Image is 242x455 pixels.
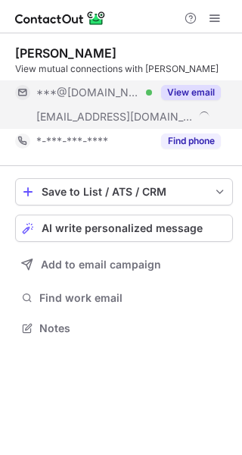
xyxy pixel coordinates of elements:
button: Reveal Button [161,85,221,100]
span: [EMAIL_ADDRESS][DOMAIN_NAME] [36,110,194,124]
button: Find work email [15,287,233,309]
div: View mutual connections with [PERSON_NAME] [15,62,233,76]
button: AI write personalized message [15,215,233,242]
button: Reveal Button [161,133,221,149]
span: Find work email [39,291,227,305]
span: ***@[DOMAIN_NAME] [36,86,141,99]
div: [PERSON_NAME] [15,45,116,61]
span: Notes [39,322,227,335]
button: Add to email campaign [15,251,233,278]
span: AI write personalized message [42,222,203,234]
button: save-profile-one-click [15,178,233,206]
img: ContactOut v5.3.10 [15,9,106,27]
div: Save to List / ATS / CRM [42,186,206,198]
button: Notes [15,318,233,339]
span: Add to email campaign [41,259,161,271]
